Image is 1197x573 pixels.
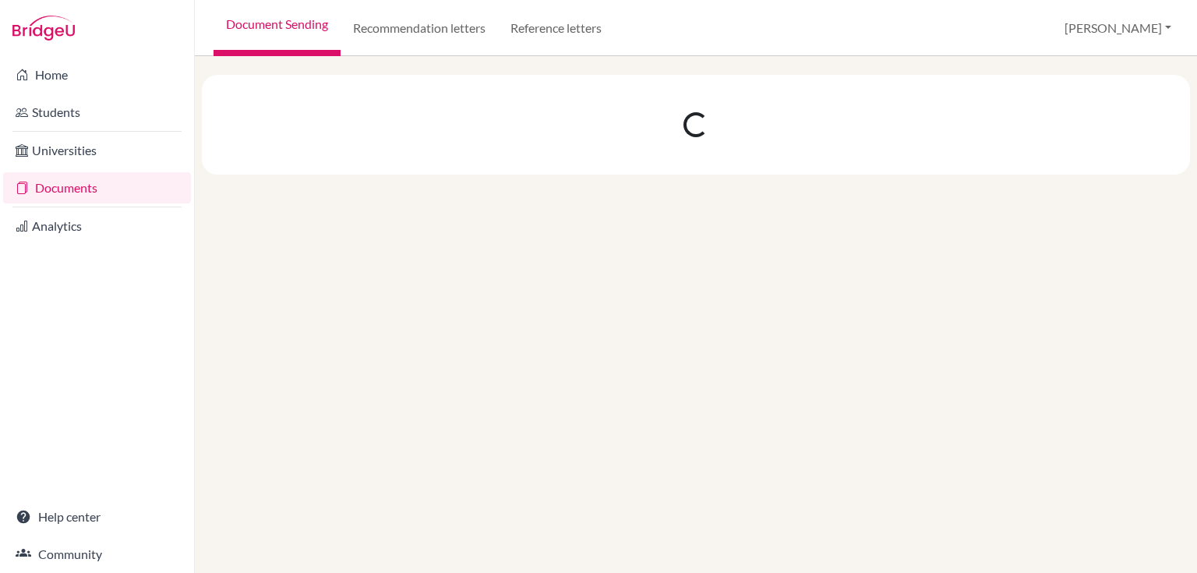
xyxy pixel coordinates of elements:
a: Analytics [3,210,191,242]
a: Community [3,539,191,570]
button: [PERSON_NAME] [1058,13,1178,43]
a: Students [3,97,191,128]
a: Home [3,59,191,90]
a: Universities [3,135,191,166]
a: Help center [3,501,191,532]
a: Documents [3,172,191,203]
img: Bridge-U [12,16,75,41]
